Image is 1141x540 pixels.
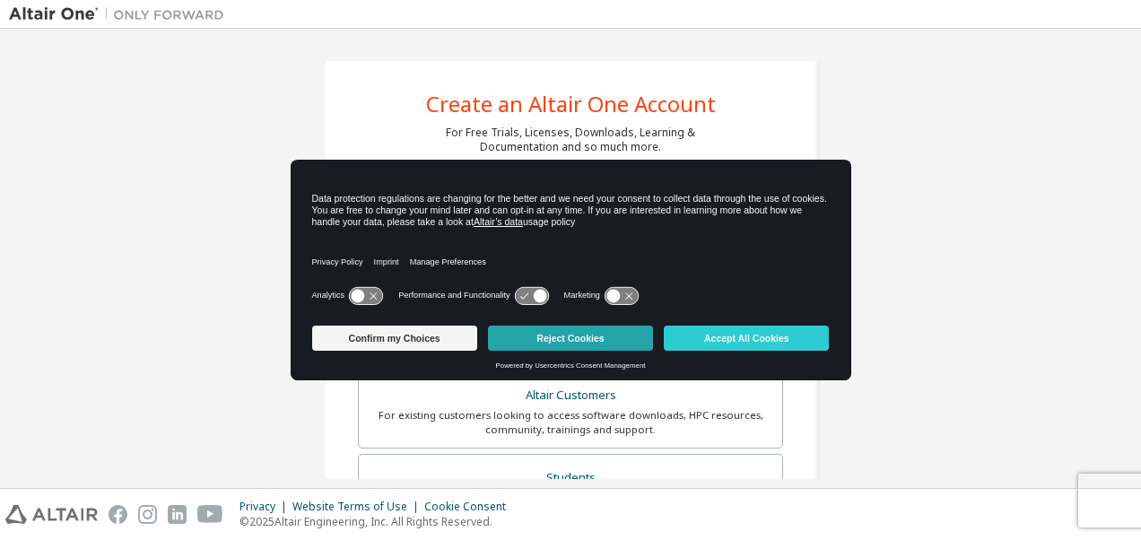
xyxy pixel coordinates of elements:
div: Altair Customers [370,383,771,408]
div: Cookie Consent [424,500,517,514]
div: Website Terms of Use [292,500,424,514]
img: youtube.svg [197,505,223,524]
img: Altair One [9,5,233,23]
img: facebook.svg [109,505,127,524]
div: Students [370,466,771,491]
div: For Free Trials, Licenses, Downloads, Learning & Documentation and so much more. [446,126,695,154]
img: instagram.svg [138,505,157,524]
p: © 2025 Altair Engineering, Inc. All Rights Reserved. [240,514,517,529]
img: altair_logo.svg [5,505,98,524]
div: Privacy [240,500,292,514]
div: Create an Altair One Account [426,93,716,115]
div: For existing customers looking to access software downloads, HPC resources, community, trainings ... [370,408,771,437]
img: linkedin.svg [168,505,187,524]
